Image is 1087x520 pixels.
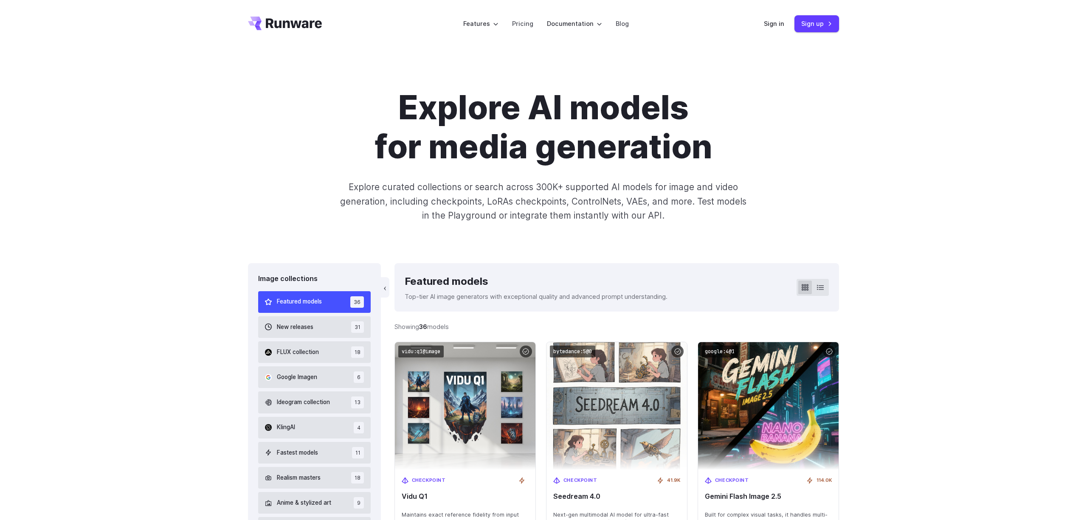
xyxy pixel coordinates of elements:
span: 114.0K [817,477,832,484]
span: Gemini Flash Image 2.5 [705,492,832,500]
label: Features [463,19,498,28]
button: Featured models 36 [258,291,371,313]
p: Explore curated collections or search across 300K+ supported AI models for image and video genera... [337,180,750,222]
button: Anime & stylized art 9 [258,492,371,514]
div: Image collections [258,273,371,284]
a: Sign in [764,19,784,28]
span: 18 [351,346,364,358]
span: 13 [351,396,364,408]
img: Vidu Q1 [395,342,535,470]
a: Pricing [512,19,533,28]
button: New releases 31 [258,316,371,338]
code: vidu:q1@image [398,346,444,358]
span: 18 [351,472,364,483]
code: bytedance:5@0 [550,346,595,358]
a: Blog [616,19,629,28]
button: ‹ [381,277,389,298]
span: Checkpoint [715,477,749,484]
button: Ideogram collection 13 [258,391,371,413]
span: New releases [277,323,313,332]
span: Ideogram collection [277,398,330,407]
button: Realism masters 18 [258,467,371,489]
button: Google Imagen 6 [258,366,371,388]
div: Showing models [394,322,449,332]
strong: 36 [419,323,427,330]
span: 9 [354,497,364,509]
span: 31 [351,321,364,333]
img: Seedream 4.0 [546,342,687,470]
span: 11 [352,447,364,458]
a: Go to / [248,17,322,30]
span: Vidu Q1 [402,492,529,500]
span: Google Imagen [277,373,317,382]
label: Documentation [547,19,602,28]
code: google:4@1 [701,346,738,358]
span: 4 [354,422,364,433]
span: Featured models [277,297,322,306]
button: FLUX collection 18 [258,341,371,363]
button: KlingAI 4 [258,417,371,438]
span: 6 [354,371,364,383]
p: Top-tier AI image generators with exceptional quality and advanced prompt understanding. [405,292,667,301]
img: Gemini Flash Image 2.5 [698,342,839,470]
div: Featured models [405,273,667,290]
span: Realism masters [277,473,321,483]
span: Checkpoint [412,477,446,484]
span: 36 [350,296,364,308]
span: Checkpoint [563,477,597,484]
h1: Explore AI models for media generation [307,88,780,166]
span: Seedream 4.0 [553,492,680,500]
button: Fastest models 11 [258,442,371,464]
span: Anime & stylized art [277,498,331,508]
a: Sign up [794,15,839,32]
span: 41.9K [667,477,680,484]
span: Fastest models [277,448,318,458]
span: KlingAI [277,423,295,432]
span: FLUX collection [277,348,319,357]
